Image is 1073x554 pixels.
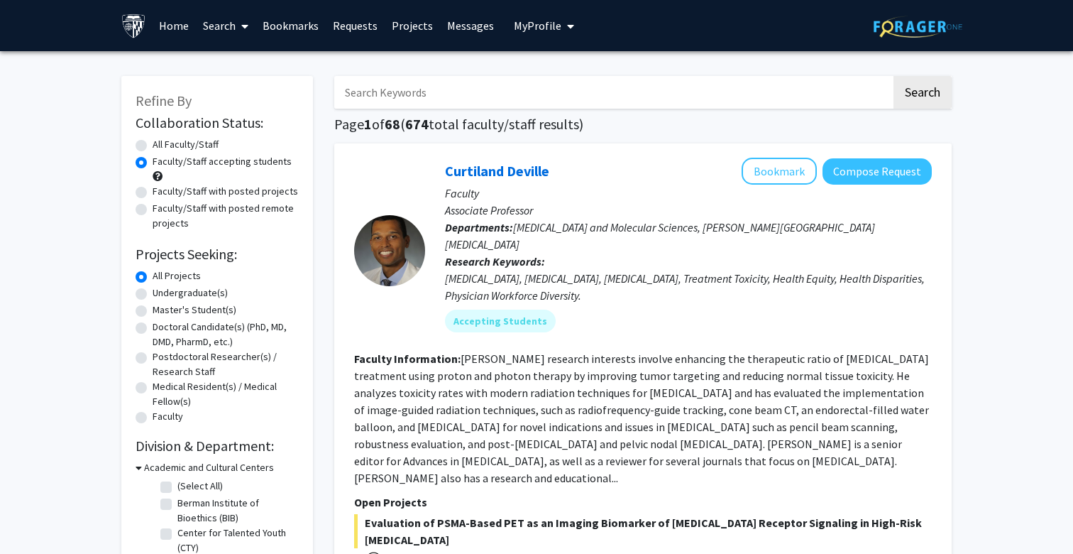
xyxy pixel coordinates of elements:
[153,409,183,424] label: Faculty
[445,310,556,332] mat-chip: Accepting Students
[334,76,891,109] input: Search Keywords
[11,490,60,543] iframe: Chat
[822,158,932,185] button: Compose Request to Curtiland Deville
[354,352,929,485] fg-read-more: [PERSON_NAME] research interests involve enhancing the therapeutic ratio of [MEDICAL_DATA] treatm...
[334,116,952,133] h1: Page of ( total faculty/staff results)
[742,158,817,185] button: Add Curtiland Deville to Bookmarks
[153,184,298,199] label: Faculty/Staff with posted projects
[445,220,513,234] b: Departments:
[177,496,295,526] label: Berman Institute of Bioethics (BIB)
[445,202,932,219] p: Associate Professor
[196,1,255,50] a: Search
[874,16,962,38] img: ForagerOne Logo
[445,254,545,268] b: Research Keywords:
[326,1,385,50] a: Requests
[153,379,299,409] label: Medical Resident(s) / Medical Fellow(s)
[153,286,228,300] label: Undergraduate(s)
[440,1,501,50] a: Messages
[445,220,875,251] span: [MEDICAL_DATA] and Molecular Sciences, [PERSON_NAME][GEOGRAPHIC_DATA][MEDICAL_DATA]
[136,92,192,109] span: Refine By
[153,154,292,169] label: Faculty/Staff accepting students
[364,115,372,133] span: 1
[153,201,299,231] label: Faculty/Staff with posted remote projects
[153,268,201,283] label: All Projects
[144,460,274,475] h3: Academic and Cultural Centers
[354,352,461,366] b: Faculty Information:
[445,270,932,304] div: [MEDICAL_DATA], [MEDICAL_DATA], [MEDICAL_DATA], Treatment Toxicity, Health Equity, Health Dispari...
[354,494,932,511] p: Open Projects
[177,479,223,494] label: (Select All)
[514,18,561,33] span: My Profile
[121,13,146,38] img: Johns Hopkins University Logo
[445,185,932,202] p: Faculty
[405,115,429,133] span: 674
[354,514,932,548] span: Evaluation of PSMA-Based PET as an Imaging Biomarker of [MEDICAL_DATA] Receptor Signaling in High...
[153,137,219,152] label: All Faculty/Staff
[385,1,440,50] a: Projects
[153,320,299,349] label: Doctoral Candidate(s) (PhD, MD, DMD, PharmD, etc.)
[152,1,196,50] a: Home
[385,115,400,133] span: 68
[153,349,299,379] label: Postdoctoral Researcher(s) / Research Staff
[153,303,236,317] label: Master's Student(s)
[136,114,299,131] h2: Collaboration Status:
[136,246,299,263] h2: Projects Seeking:
[136,438,299,455] h2: Division & Department:
[445,162,549,180] a: Curtiland Deville
[255,1,326,50] a: Bookmarks
[893,76,952,109] button: Search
